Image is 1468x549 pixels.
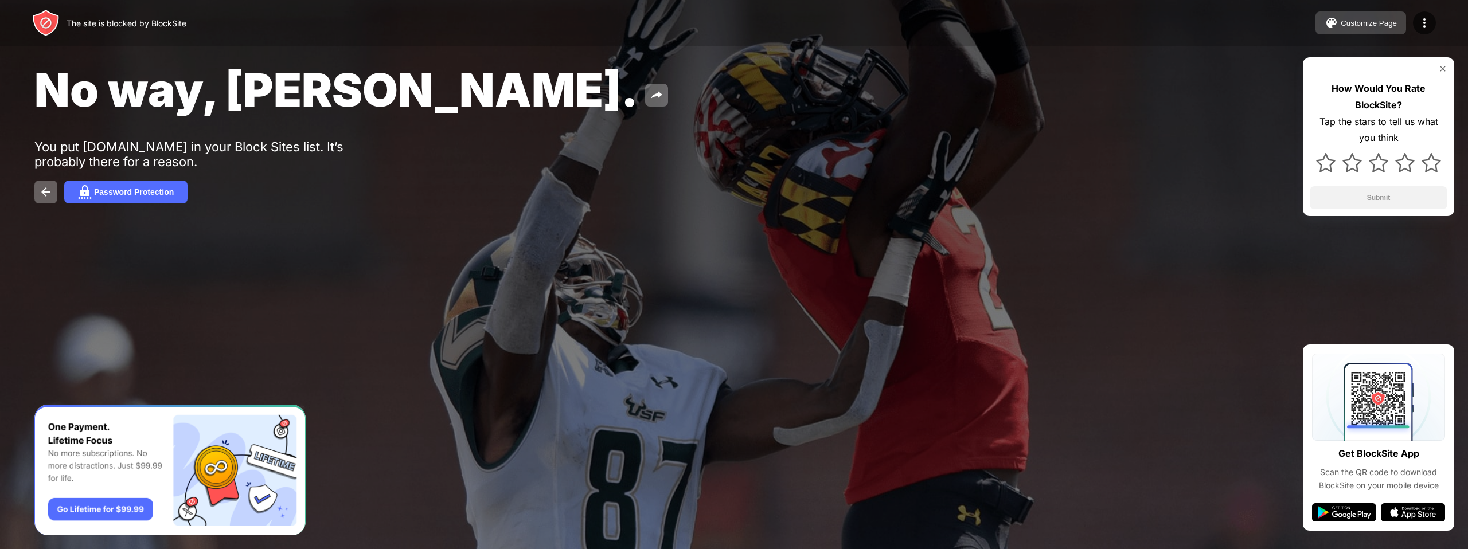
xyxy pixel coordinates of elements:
[1342,153,1362,172] img: star.svg
[34,405,306,536] iframe: Banner
[1310,113,1447,147] div: Tap the stars to tell us what you think
[1312,466,1445,492] div: Scan the QR code to download BlockSite on your mobile device
[1381,503,1445,521] img: app-store.svg
[1438,64,1447,73] img: rate-us-close.svg
[1310,186,1447,209] button: Submit
[1369,153,1388,172] img: star.svg
[1315,11,1406,34] button: Customize Page
[1418,16,1431,30] img: menu-icon.svg
[650,88,663,102] img: share.svg
[1325,16,1338,30] img: pallet.svg
[1395,153,1415,172] img: star.svg
[94,187,174,197] div: Password Protection
[1312,503,1376,521] img: google-play.svg
[39,185,53,199] img: back.svg
[1312,354,1445,441] img: qrcode.svg
[34,139,389,169] div: You put [DOMAIN_NAME] in your Block Sites list. It’s probably there for a reason.
[64,181,188,203] button: Password Protection
[34,62,638,117] span: No way, [PERSON_NAME].
[1316,153,1336,172] img: star.svg
[1310,80,1447,113] div: How Would You Rate BlockSite?
[32,9,60,37] img: header-logo.svg
[67,18,186,28] div: The site is blocked by BlockSite
[78,185,92,199] img: password.svg
[1341,19,1397,28] div: Customize Page
[1422,153,1441,172] img: star.svg
[1338,445,1419,462] div: Get BlockSite App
